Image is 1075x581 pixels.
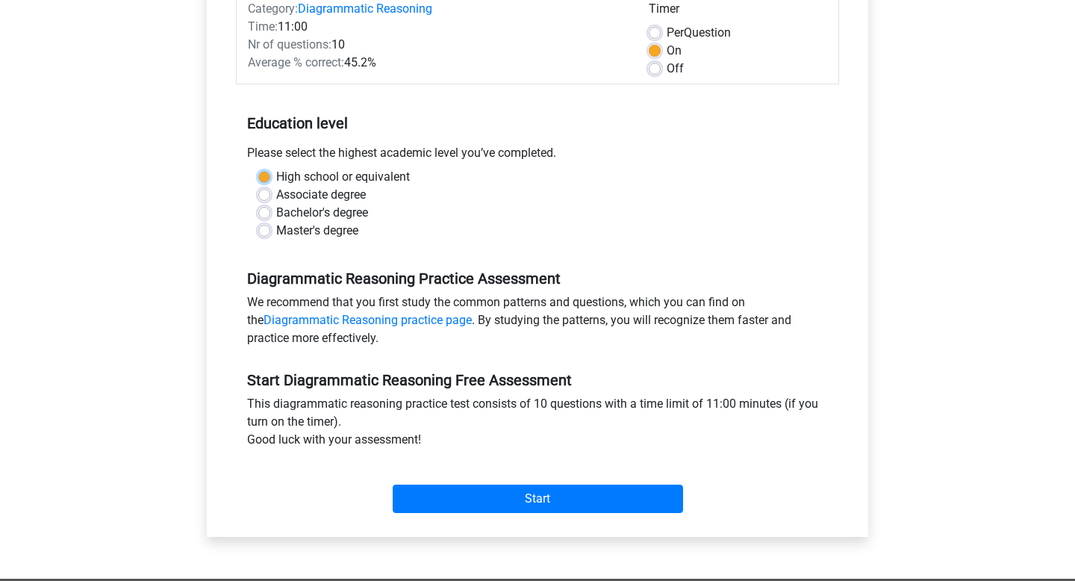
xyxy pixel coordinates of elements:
div: 45.2% [237,54,638,72]
h5: Education level [247,108,828,138]
a: Diagrammatic Reasoning practice page [264,313,472,327]
span: Category: [248,1,298,16]
div: Please select the highest academic level you’ve completed. [236,144,839,168]
label: On [667,42,682,60]
a: Diagrammatic Reasoning [298,1,432,16]
label: Bachelor's degree [276,204,368,222]
h5: Start Diagrammatic Reasoning Free Assessment [247,371,828,389]
input: Start [393,485,683,513]
label: Master's degree [276,222,358,240]
label: High school or equivalent [276,168,410,186]
label: Associate degree [276,186,366,204]
div: We recommend that you first study the common patterns and questions, which you can find on the . ... [236,293,839,353]
div: 11:00 [237,18,638,36]
h5: Diagrammatic Reasoning Practice Assessment [247,270,828,288]
label: Off [667,60,684,78]
div: 10 [237,36,638,54]
span: Average % correct: [248,55,344,69]
span: Per [667,25,684,40]
span: Time: [248,19,278,34]
div: This diagrammatic reasoning practice test consists of 10 questions with a time limit of 11:00 min... [236,395,839,455]
label: Question [667,24,731,42]
span: Nr of questions: [248,37,331,52]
